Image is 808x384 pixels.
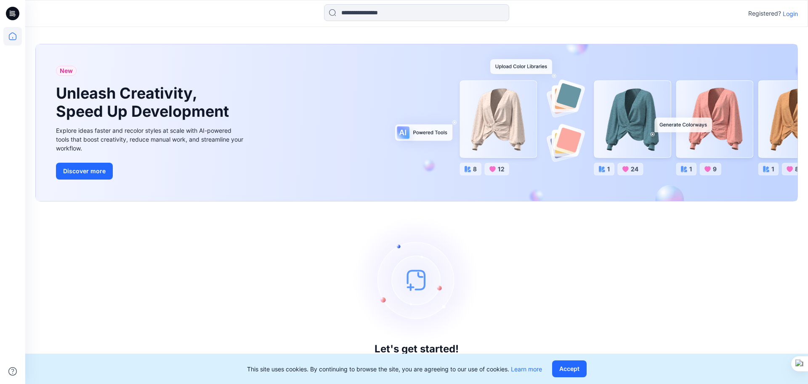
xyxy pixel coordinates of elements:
p: Registered? [748,8,781,19]
span: New [60,66,73,76]
h1: Unleash Creativity, Speed Up Development [56,84,233,121]
a: Learn more [511,365,542,373]
a: Discover more [56,163,245,180]
img: empty-state-image.svg [353,217,480,343]
div: Explore ideas faster and recolor styles at scale with AI-powered tools that boost creativity, red... [56,126,245,153]
button: Discover more [56,163,113,180]
button: Accept [552,360,587,377]
h3: Let's get started! [375,343,459,355]
p: This site uses cookies. By continuing to browse the site, you are agreeing to our use of cookies. [247,365,542,373]
p: Login [783,9,798,18]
